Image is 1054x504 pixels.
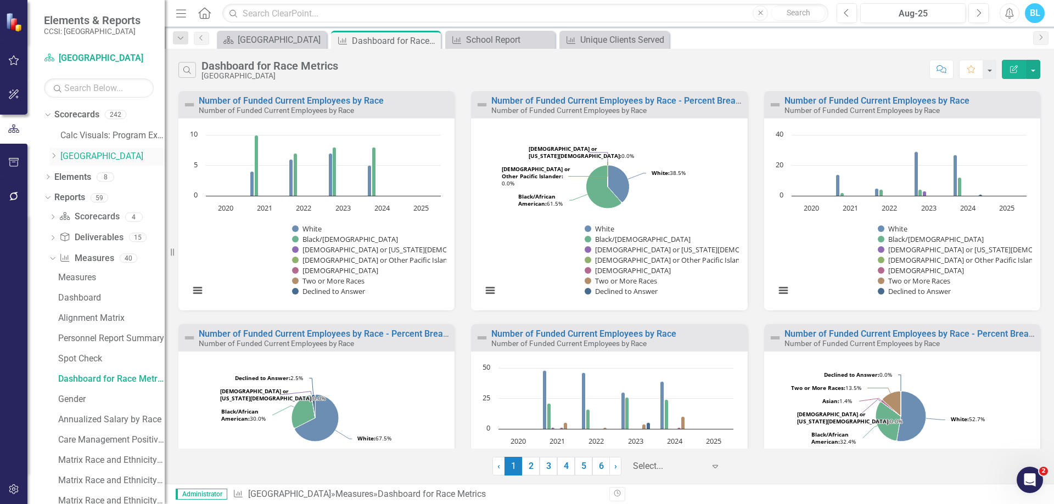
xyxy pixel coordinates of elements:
[888,265,964,275] text: [DEMOGRAPHIC_DATA]
[44,52,154,65] a: [GEOGRAPHIC_DATA]
[557,457,575,475] a: 4
[797,410,890,425] tspan: [DEMOGRAPHIC_DATA] or [US_STATE][DEMOGRAPHIC_DATA]:
[201,60,338,72] div: Dashboard for Race Metrics
[44,78,154,98] input: Search Below...
[491,339,647,348] small: Number of Funded Current Employees by Race
[55,451,165,469] a: Matrix Race and Ethnicity All Programs - BL test
[60,150,165,163] a: [GEOGRAPHIC_DATA]
[770,129,1035,308] div: Chart. Highcharts interactive chart.
[58,374,165,384] div: Dashboard for Race Metrics
[811,431,856,445] text: 32.4%
[628,436,643,446] text: 2023
[129,233,147,242] div: 15
[295,394,339,441] path: White, 27.
[642,424,646,429] path: 2023, 4. Two or More Races.
[190,283,205,298] button: View chart menu, Chart
[551,427,555,429] path: 2021, 1. Native American or Alaska Native.
[58,354,165,364] div: Spot Check
[199,329,469,339] a: Number of Funded Current Employees by Race - Percent Breakdown
[791,384,861,392] text: 13.5%
[529,145,634,160] text: 0.0%
[1025,3,1045,23] div: BL
[784,339,940,348] small: Number of Funded Current Employees by Race
[953,155,957,196] path: 2024, 27. White.
[822,397,839,405] tspan: Asian:
[257,203,272,213] text: 2021
[860,3,966,23] button: Aug-25
[776,160,783,169] text: 20
[368,165,372,196] path: 2024, 5. White.
[918,189,922,196] path: 2023, 4. Black/African American.
[625,397,629,429] path: 2023, 26. Black/African American.
[476,129,742,308] div: Chart. Highcharts interactive chart.
[518,192,563,207] text: 61.5%
[218,203,233,213] text: 2020
[255,135,259,196] path: 2021, 10. Black/African American.
[55,350,165,367] a: Spot Check
[780,190,783,200] text: 0
[58,415,165,424] div: Annualized Salary by Race
[292,245,411,254] button: Show Native American or Alaska Native
[105,110,126,120] div: 242
[352,34,438,48] div: Dashboard for Race Metrics
[951,415,985,423] text: 52.7%
[292,224,322,234] button: Show White
[184,129,446,308] svg: Interactive chart
[221,407,266,422] text: 30.0%
[803,203,818,213] text: 2020
[518,192,556,207] tspan: Black/African American:
[302,265,378,275] text: [DEMOGRAPHIC_DATA]
[190,129,198,139] text: 10
[483,283,498,298] button: View chart menu, Chart
[608,165,630,202] path: White, 5.
[58,273,165,282] div: Measures
[882,203,897,213] text: 2022
[784,95,969,106] a: Number of Funded Current Employees by Race
[222,4,828,23] input: Search ClearPoint...
[665,399,669,429] path: 2024, 24. Black/African American.
[333,147,337,196] path: 2023, 8. Black/African American.
[233,488,601,501] div: » »
[194,160,198,169] text: 5
[220,387,326,402] text: 0.0%
[878,224,907,234] button: Show White
[292,255,436,265] button: Show Native Hawaiian or Other Pacific Islander
[292,265,321,275] button: Show Asian
[502,165,570,187] text: 0.0%
[54,109,99,121] a: Scorecards
[220,33,324,47] a: [GEOGRAPHIC_DATA]
[183,331,196,344] img: Not Defined
[874,188,878,196] path: 2022, 5. White.
[502,165,570,180] tspan: [DEMOGRAPHIC_DATA] or Other Pacific Islander:
[289,159,293,196] path: 2022, 6. White.
[667,436,683,446] text: 2024
[292,276,365,286] button: Show Two or More Races
[475,331,489,344] img: Not Defined
[878,255,1022,265] button: Show Native Hawaiian or Other Pacific Islander
[811,431,849,445] tspan: Black/African American:
[55,390,165,408] a: Gender
[448,33,552,47] a: School Report
[97,172,114,182] div: 8
[59,252,114,265] a: Measures
[235,374,303,382] text: 2.5%
[54,191,85,204] a: Reports
[921,203,936,213] text: 2023
[843,203,858,213] text: 2021
[178,91,455,310] div: Double-Click to Edit
[483,393,490,403] text: 25
[471,91,747,310] div: Double-Click to Edit
[504,457,522,475] span: 1
[5,12,25,32] img: ClearPoint Strategy
[55,431,165,449] a: Care Management Positive Outcome Report
[476,129,739,308] svg: Interactive chart
[176,489,227,500] span: Administrator
[292,234,378,244] button: Show Black/African American
[235,374,290,382] tspan: Declined to Answer:
[878,234,964,244] button: Show Black/African American
[529,145,621,160] tspan: [DEMOGRAPHIC_DATA] or [US_STATE][DEMOGRAPHIC_DATA]:
[1039,467,1048,475] span: 2
[58,293,165,303] div: Dashboard
[621,392,625,429] path: 2023, 30. White.
[58,475,165,485] div: Matrix Race and Ethnicity 4 (ALL programs)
